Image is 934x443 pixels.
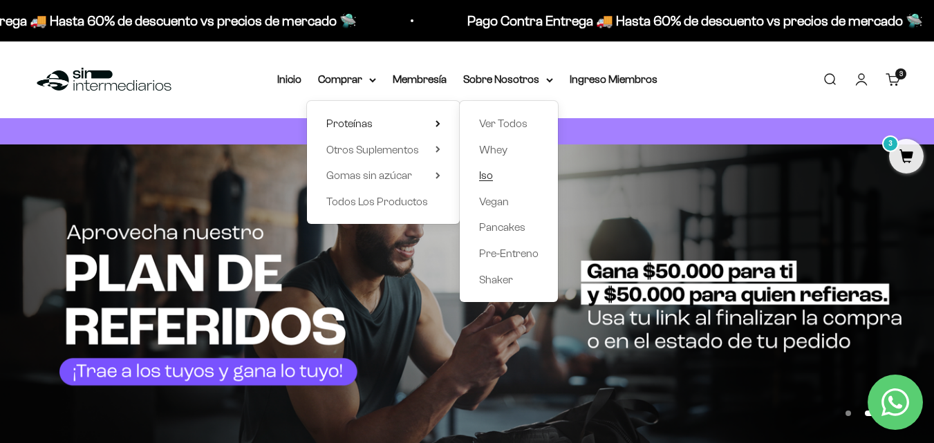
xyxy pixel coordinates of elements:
[479,271,539,289] a: Shaker
[326,144,419,155] span: Otros Suplementos
[479,144,507,155] span: Whey
[479,193,539,211] a: Vegan
[318,70,376,88] summary: Comprar
[465,10,920,32] p: Pago Contra Entrega 🚚 Hasta 60% de descuento vs precios de mercado 🛸
[889,150,924,165] a: 3
[277,73,301,85] a: Inicio
[570,73,657,85] a: Ingreso Miembros
[479,117,527,129] span: Ver Todos
[463,70,553,88] summary: Sobre Nosotros
[899,70,903,77] span: 3
[479,167,539,185] a: Iso
[326,196,428,207] span: Todos Los Productos
[326,169,412,181] span: Gomas sin azúcar
[326,117,373,129] span: Proteínas
[326,167,440,185] summary: Gomas sin azúcar
[393,73,447,85] a: Membresía
[479,274,513,285] span: Shaker
[479,245,539,263] a: Pre-Entreno
[479,196,509,207] span: Vegan
[326,141,440,159] summary: Otros Suplementos
[479,247,539,259] span: Pre-Entreno
[326,115,440,133] summary: Proteínas
[882,135,899,152] mark: 3
[479,115,539,133] a: Ver Todos
[479,169,493,181] span: Iso
[479,141,539,159] a: Whey
[479,218,539,236] a: Pancakes
[326,193,440,211] a: Todos Los Productos
[479,221,525,233] span: Pancakes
